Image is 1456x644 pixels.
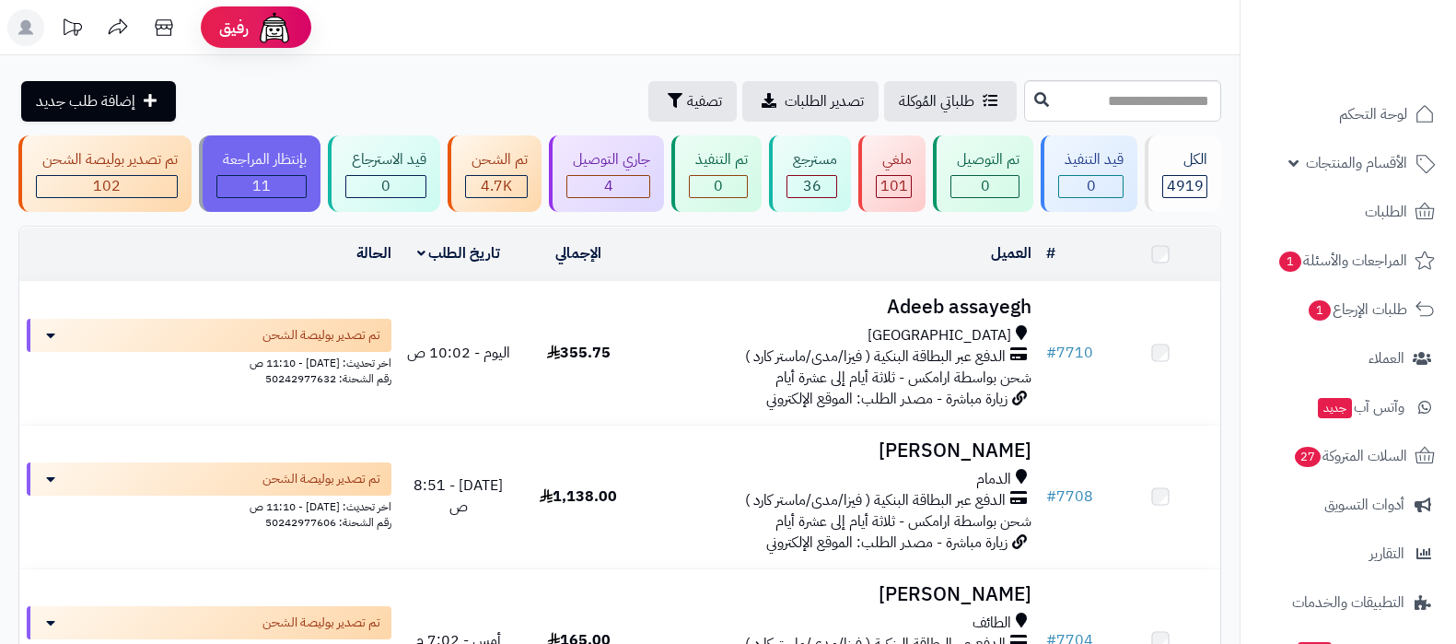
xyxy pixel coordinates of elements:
div: 102 [37,176,177,197]
a: # [1046,242,1055,264]
a: الكل4919 [1141,135,1225,212]
span: 1,138.00 [540,486,617,508]
div: 0 [951,176,1019,197]
div: جاري التوصيل [566,149,650,170]
span: 0 [381,175,390,197]
div: ملغي [876,149,912,170]
span: رقم الشحنة: 50242977606 [265,514,391,531]
span: 0 [714,175,723,197]
span: تم تصدير بوليصة الشحن [262,326,380,345]
span: طلبات الإرجاع [1307,297,1407,322]
span: # [1046,486,1056,508]
div: 101 [877,176,911,197]
span: تم تصدير بوليصة الشحن [262,470,380,488]
span: [DATE] - 8:51 ص [414,474,503,518]
a: لوحة التحكم [1252,92,1445,136]
a: العملاء [1252,336,1445,381]
h3: [PERSON_NAME] [646,584,1031,605]
div: 0 [690,176,747,197]
span: العملاء [1369,345,1404,371]
a: تصدير الطلبات [742,81,879,122]
img: logo-2.png [1331,52,1439,90]
div: بإنتظار المراجعة [216,149,307,170]
div: تم تصدير بوليصة الشحن [36,149,178,170]
span: 1 [1279,252,1301,272]
a: تم التنفيذ 0 [668,135,765,212]
h3: Adeeb assayegh [646,297,1031,318]
div: 36 [787,176,836,197]
a: تم الشحن 4.7K [444,135,545,212]
span: تم تصدير بوليصة الشحن [262,614,380,632]
span: 101 [880,175,908,197]
a: #7710 [1046,342,1093,364]
a: قيد الاسترجاع 0 [324,135,444,212]
span: تصفية [687,90,722,112]
span: 0 [1087,175,1096,197]
span: أدوات التسويق [1324,492,1404,518]
h3: [PERSON_NAME] [646,440,1031,462]
a: تم التوصيل 0 [929,135,1037,212]
span: # [1046,342,1056,364]
div: قيد التنفيذ [1058,149,1124,170]
a: المراجعات والأسئلة1 [1252,239,1445,283]
span: رقم الشحنة: 50242977632 [265,370,391,387]
span: [GEOGRAPHIC_DATA] [868,325,1011,346]
span: التطبيقات والخدمات [1292,590,1404,615]
span: شحن بواسطة ارامكس - ثلاثة أيام إلى عشرة أيام [775,367,1031,389]
span: 1 [1309,300,1331,321]
div: تم الشحن [465,149,528,170]
a: أدوات التسويق [1252,483,1445,527]
span: المراجعات والأسئلة [1277,248,1407,274]
div: 4 [567,176,649,197]
a: جاري التوصيل 4 [545,135,668,212]
div: اخر تحديث: [DATE] - 11:10 ص [27,496,391,515]
span: 27 [1295,447,1321,467]
span: 0 [981,175,990,197]
span: الأقسام والمنتجات [1306,150,1407,176]
div: مسترجع [786,149,837,170]
div: 0 [346,176,425,197]
span: الدفع عبر البطاقة البنكية ( فيزا/مدى/ماستر كارد ) [745,490,1006,511]
a: الطلبات [1252,190,1445,234]
span: تصدير الطلبات [785,90,864,112]
div: الكل [1162,149,1207,170]
div: قيد الاسترجاع [345,149,426,170]
span: وآتس آب [1316,394,1404,420]
a: العميل [991,242,1031,264]
span: السلات المتروكة [1293,443,1407,469]
button: تصفية [648,81,737,122]
span: 36 [803,175,821,197]
span: 4 [604,175,613,197]
span: التقارير [1369,541,1404,567]
span: طلباتي المُوكلة [899,90,974,112]
a: بإنتظار المراجعة 11 [195,135,324,212]
span: 4.7K [481,175,512,197]
span: 4919 [1167,175,1204,197]
a: تم تصدير بوليصة الشحن 102 [15,135,195,212]
div: 11 [217,176,306,197]
span: 355.75 [547,342,611,364]
a: التطبيقات والخدمات [1252,580,1445,625]
img: ai-face.png [256,9,293,46]
div: تم التنفيذ [689,149,748,170]
a: الحالة [356,242,391,264]
a: طلبات الإرجاع1 [1252,287,1445,332]
span: لوحة التحكم [1339,101,1407,127]
a: تاريخ الطلب [417,242,501,264]
span: شحن بواسطة ارامكس - ثلاثة أيام إلى عشرة أيام [775,510,1031,533]
span: زيارة مباشرة - مصدر الطلب: الموقع الإلكتروني [766,388,1008,410]
span: جديد [1318,398,1352,418]
a: تحديثات المنصة [49,9,95,51]
a: ملغي 101 [855,135,929,212]
div: تم التوصيل [950,149,1019,170]
a: وآتس آبجديد [1252,385,1445,429]
span: إضافة طلب جديد [36,90,135,112]
span: الطائف [973,613,1011,634]
div: 0 [1059,176,1123,197]
a: إضافة طلب جديد [21,81,176,122]
span: اليوم - 10:02 ص [407,342,510,364]
a: قيد التنفيذ 0 [1037,135,1141,212]
span: الطلبات [1365,199,1407,225]
div: اخر تحديث: [DATE] - 11:10 ص [27,352,391,371]
span: 102 [93,175,121,197]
